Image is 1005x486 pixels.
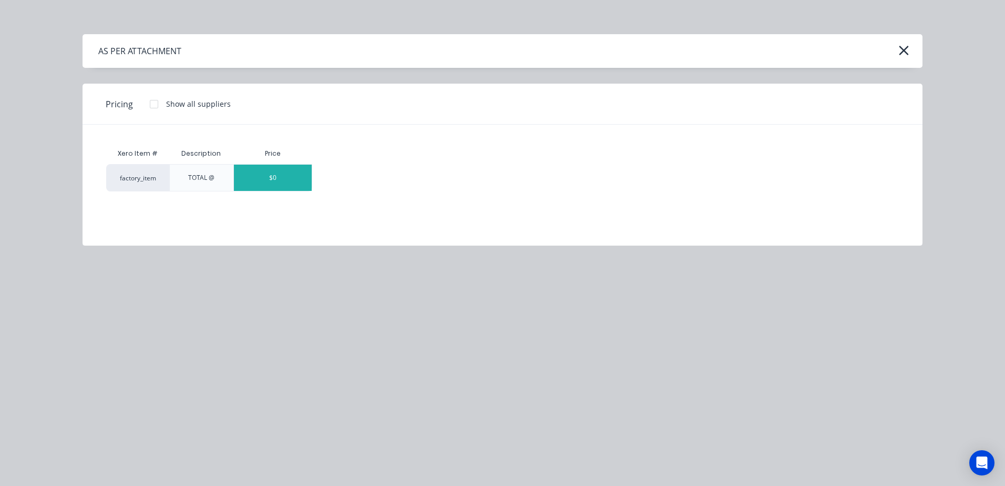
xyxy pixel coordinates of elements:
[969,450,994,475] div: Open Intercom Messenger
[234,165,312,191] div: $0
[106,98,133,110] span: Pricing
[106,164,169,191] div: factory_item
[106,143,169,164] div: Xero Item #
[173,140,229,167] div: Description
[188,173,214,183] div: TOTAL @
[233,143,312,164] div: Price
[98,45,181,57] div: AS PER ATTACHMENT
[166,98,231,109] div: Show all suppliers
